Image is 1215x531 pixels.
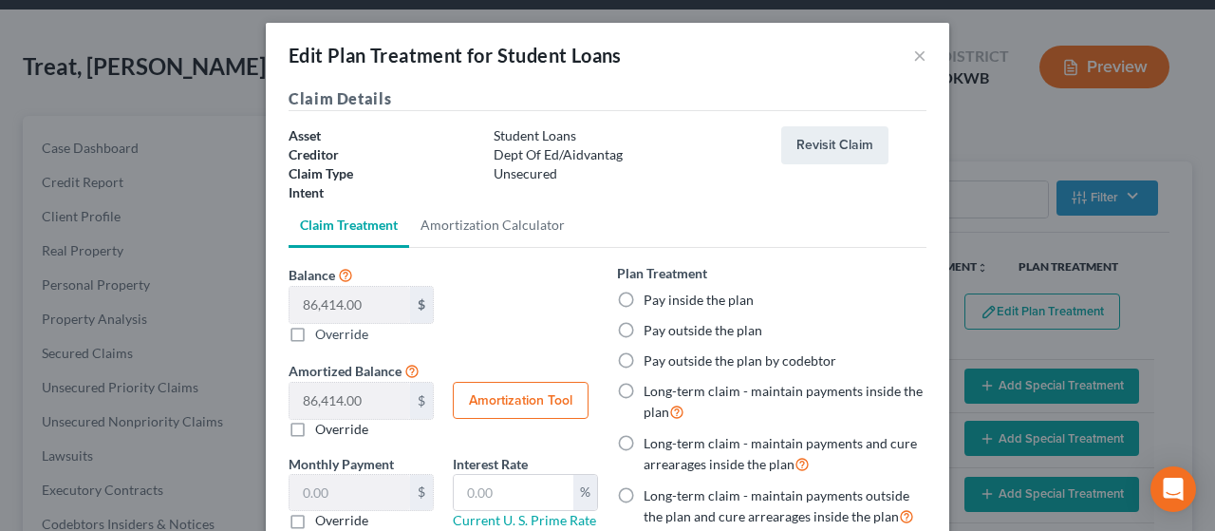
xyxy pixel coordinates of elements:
[644,486,926,527] label: Long-term claim - maintain payments outside the plan and cure arrearages inside the plan
[644,291,754,310] label: Pay inside the plan
[289,42,622,68] div: Edit Plan Treatment for Student Loans
[484,126,772,145] div: Student Loans
[781,126,888,164] button: Revisit Claim
[913,44,926,66] button: ×
[289,363,402,379] span: Amortized Balance
[315,420,368,439] label: Override
[279,164,484,183] div: Claim Type
[279,145,484,164] div: Creditor
[289,454,394,474] label: Monthly Payment
[409,202,576,248] a: Amortization Calculator
[279,126,484,145] div: Asset
[644,321,762,340] label: Pay outside the plan
[454,475,573,511] input: 0.00
[644,382,926,423] label: Long-term claim - maintain payments inside the plan
[279,183,484,202] div: Intent
[644,434,926,475] label: Long-term claim - maintain payments and cure arrearages inside the plan
[289,202,409,248] a: Claim Treatment
[290,475,410,511] input: 0.00
[290,383,410,419] input: 0.00
[453,382,589,420] button: Amortization Tool
[453,512,596,528] a: Current U. S. Prime Rate
[484,145,772,164] div: Dept Of Ed/Aidvantag
[484,164,772,183] div: Unsecured
[410,475,433,511] div: $
[315,511,368,530] label: Override
[644,351,836,370] label: Pay outside the plan by codebtor
[289,87,926,111] h5: Claim Details
[410,287,433,323] div: $
[617,263,707,283] label: Plan Treatment
[573,475,597,511] div: %
[315,324,368,344] label: Override
[1150,466,1196,512] div: Open Intercom Messenger
[453,454,528,474] label: Interest Rate
[290,287,410,323] input: Balance $ Override
[410,383,433,419] div: $
[289,267,335,283] span: Balance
